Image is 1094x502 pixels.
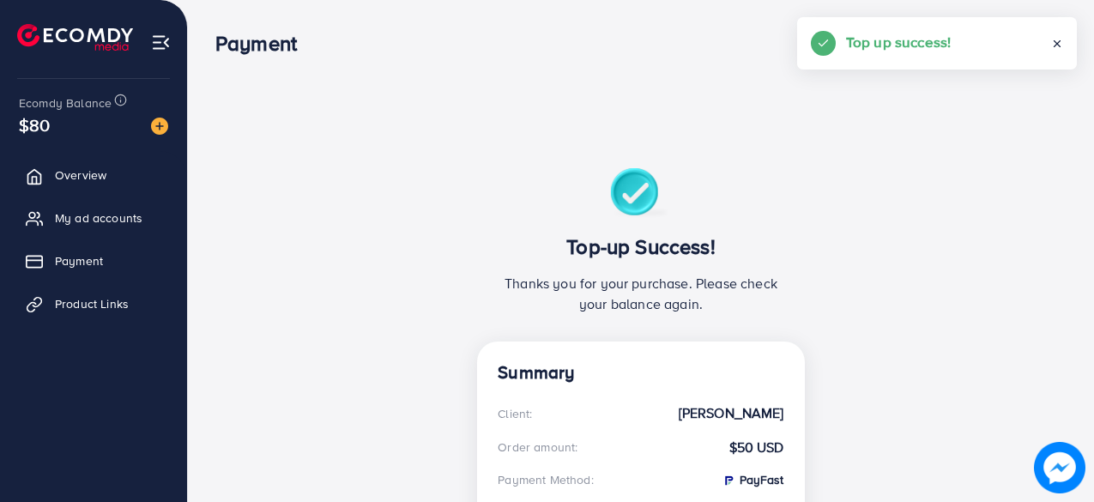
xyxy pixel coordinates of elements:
[1034,442,1085,493] img: image
[679,403,784,423] strong: [PERSON_NAME]
[55,166,106,184] span: Overview
[151,118,168,135] img: image
[498,273,783,314] p: Thanks you for your purchase. Please check your balance again.
[17,24,133,51] img: logo
[722,471,784,488] strong: PayFast
[846,31,951,53] h5: Top up success!
[19,94,112,112] span: Ecomdy Balance
[13,287,174,321] a: Product Links
[55,209,142,227] span: My ad accounts
[19,112,50,137] span: $80
[13,244,174,278] a: Payment
[151,33,171,52] img: menu
[498,438,577,456] div: Order amount:
[13,201,174,235] a: My ad accounts
[13,158,174,192] a: Overview
[498,362,783,384] h4: Summary
[55,295,129,312] span: Product Links
[55,252,103,269] span: Payment
[498,471,593,488] div: Payment Method:
[498,234,783,259] h3: Top-up Success!
[498,405,532,422] div: Client:
[610,168,671,221] img: success
[215,31,311,56] h3: Payment
[729,438,784,457] strong: $50 USD
[722,474,735,487] img: PayFast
